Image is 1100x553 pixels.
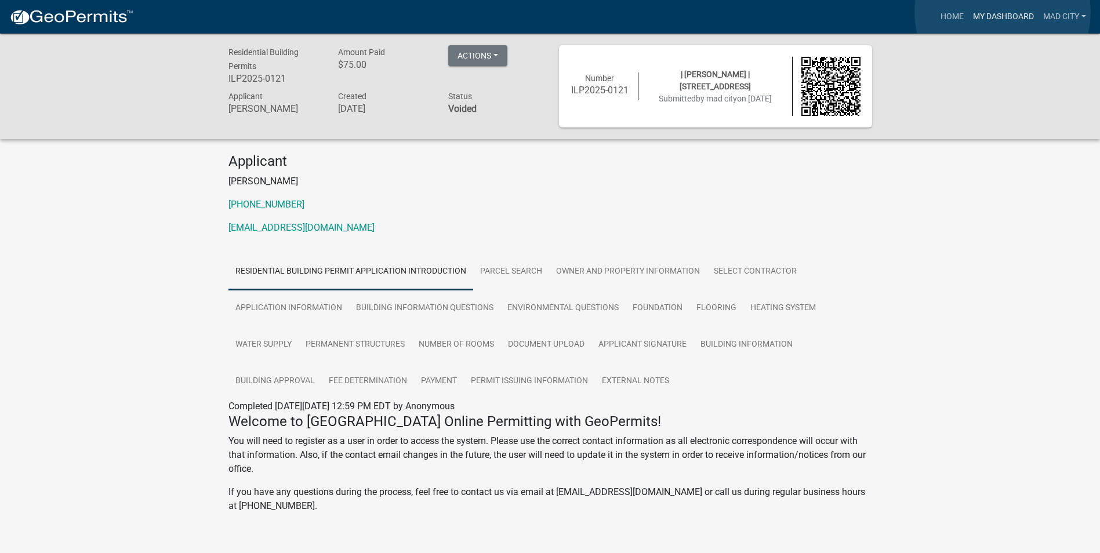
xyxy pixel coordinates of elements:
[659,94,772,103] span: Submitted on [DATE]
[228,73,321,84] h6: ILP2025-0121
[689,290,743,327] a: Flooring
[228,222,375,233] a: [EMAIL_ADDRESS][DOMAIN_NAME]
[228,103,321,114] h6: [PERSON_NAME]
[414,363,464,400] a: Payment
[228,253,473,290] a: Residential Building Permit Application Introduction
[464,363,595,400] a: Permit Issuing Information
[228,290,349,327] a: Application Information
[338,59,431,70] h6: $75.00
[228,413,872,430] h4: Welcome to [GEOGRAPHIC_DATA] Online Permitting with GeoPermits!
[228,434,872,476] p: You will need to register as a user in order to access the system. Please use the correct contact...
[349,290,500,327] a: Building Information Questions
[743,290,823,327] a: Heating System
[228,326,299,363] a: Water Supply
[228,401,455,412] span: Completed [DATE][DATE] 12:59 PM EDT by Anonymous
[448,103,477,114] strong: Voided
[694,326,800,363] a: Building Information
[228,199,304,210] a: [PHONE_NUMBER]
[322,363,414,400] a: Fee Determination
[228,48,299,71] span: Residential Building Permits
[936,6,968,28] a: Home
[412,326,501,363] a: Number of Rooms
[801,57,861,116] img: QR code
[228,363,322,400] a: Building Approval
[228,485,872,513] p: If you have any questions during the process, feel free to contact us via email at [EMAIL_ADDRESS...
[338,48,385,57] span: Amount Paid
[696,94,737,103] span: by mad city
[473,253,549,290] a: Parcel search
[338,103,431,114] h6: [DATE]
[448,45,507,66] button: Actions
[1039,6,1091,28] a: mad city
[501,326,591,363] a: Document Upload
[500,290,626,327] a: Environmental Questions
[299,326,412,363] a: Permanent Structures
[585,74,614,83] span: Number
[680,70,751,91] span: | [PERSON_NAME] | [STREET_ADDRESS]
[228,153,872,170] h4: Applicant
[595,363,676,400] a: External Notes
[968,6,1039,28] a: My Dashboard
[448,92,472,101] span: Status
[549,253,707,290] a: Owner and Property Information
[338,92,366,101] span: Created
[228,174,872,188] p: [PERSON_NAME]
[571,85,630,96] h6: ILP2025-0121
[626,290,689,327] a: Foundation
[591,326,694,363] a: Applicant Signature
[228,92,263,101] span: Applicant
[707,253,804,290] a: Select contractor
